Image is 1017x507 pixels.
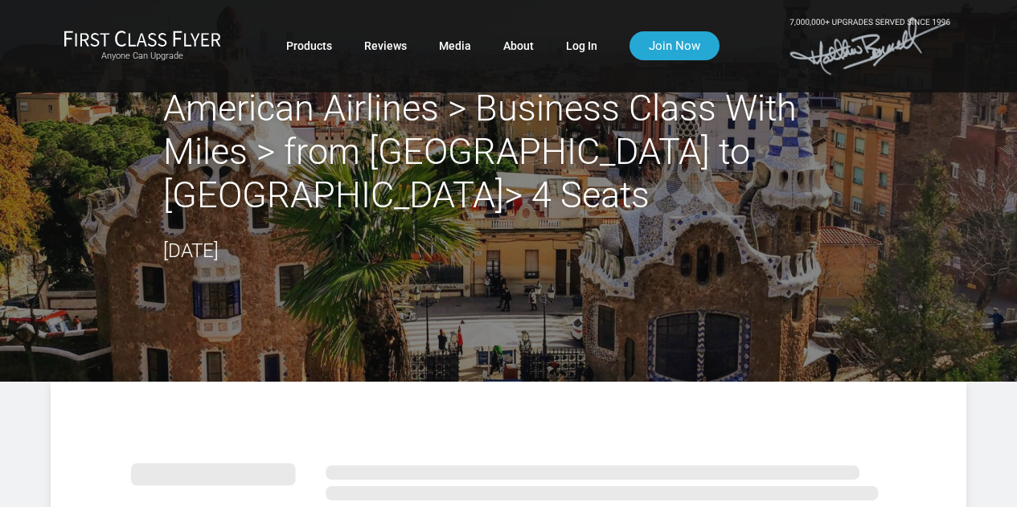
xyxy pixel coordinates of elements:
[566,31,597,60] a: Log In
[163,87,855,217] h2: American Airlines > Business Class With Miles > from [GEOGRAPHIC_DATA] to [GEOGRAPHIC_DATA]> 4 Seats
[64,30,221,47] img: First Class Flyer
[64,51,221,62] small: Anyone Can Upgrade
[286,31,332,60] a: Products
[364,31,407,60] a: Reviews
[503,31,534,60] a: About
[163,239,219,262] time: [DATE]
[64,30,221,62] a: First Class FlyerAnyone Can Upgrade
[439,31,471,60] a: Media
[629,31,720,60] a: Join Now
